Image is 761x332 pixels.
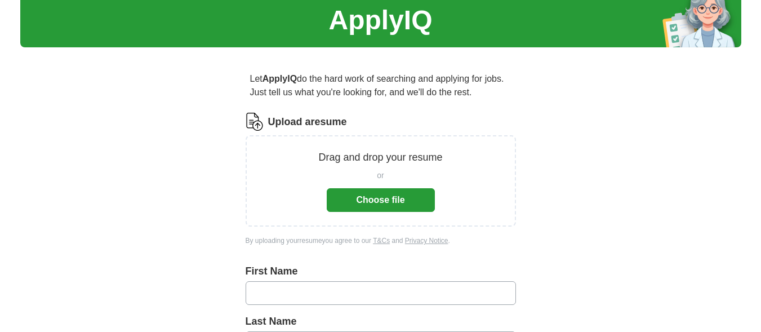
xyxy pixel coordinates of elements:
span: or [377,170,384,182]
a: Privacy Notice [405,237,448,245]
a: T&Cs [373,237,390,245]
label: First Name [246,264,516,279]
div: By uploading your resume you agree to our and . [246,236,516,246]
img: CV Icon [246,113,264,131]
p: Drag and drop your resume [318,150,442,165]
p: Let do the hard work of searching and applying for jobs. Just tell us what you're looking for, an... [246,68,516,104]
label: Last Name [246,314,516,329]
strong: ApplyIQ [262,74,297,83]
label: Upload a resume [268,114,347,130]
button: Choose file [327,188,435,212]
